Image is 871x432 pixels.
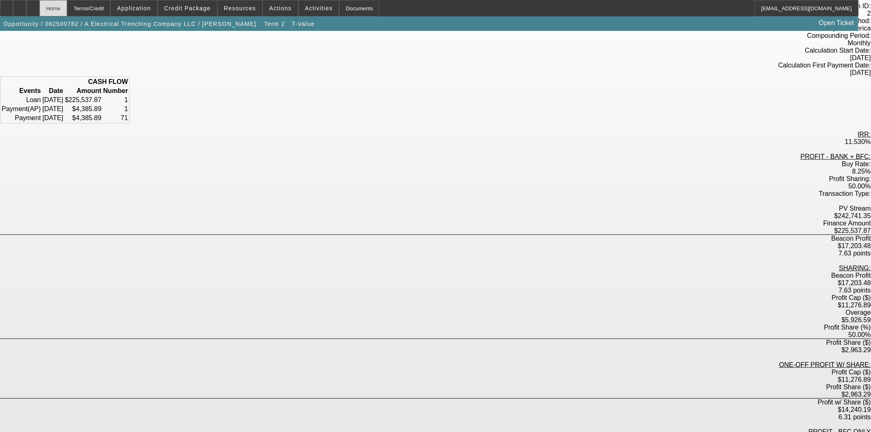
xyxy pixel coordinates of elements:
[158,0,217,16] button: Credit Package
[1,105,41,113] td: Payment
[842,391,871,398] label: $2,963.29
[1,96,41,104] td: Loan
[264,21,285,27] span: Term 2
[3,21,256,27] span: Opportunity / 082500782 / A Electrical Trenching Company LLC / [PERSON_NAME]
[103,114,128,122] td: 71
[103,105,128,113] td: 1
[838,302,871,309] label: $11,276.89
[65,96,102,104] td: $225,537.87
[1,78,128,86] th: CASH FLOW
[299,0,339,16] button: Activities
[164,5,211,12] span: Credit Package
[103,87,128,95] th: Number
[65,114,102,122] td: $4,385.89
[42,87,63,95] th: Date
[28,105,41,112] span: (AP)
[290,16,317,31] button: T-Value
[111,0,157,16] button: Application
[292,21,315,27] span: T-Value
[816,16,857,30] a: Open Ticket
[1,87,41,95] th: Events
[65,105,102,113] td: $4,385.89
[42,96,63,104] td: [DATE]
[218,0,262,16] button: Resources
[1,114,41,122] td: Payment
[42,114,63,122] td: [DATE]
[261,16,288,31] button: Term 2
[305,5,333,12] span: Activities
[103,96,128,104] td: 1
[834,227,871,234] label: $225,537.87
[42,105,63,113] td: [DATE]
[117,5,151,12] span: Application
[269,5,292,12] span: Actions
[263,0,298,16] button: Actions
[224,5,256,12] span: Resources
[849,331,871,338] label: 50.00%
[65,87,102,95] th: Amount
